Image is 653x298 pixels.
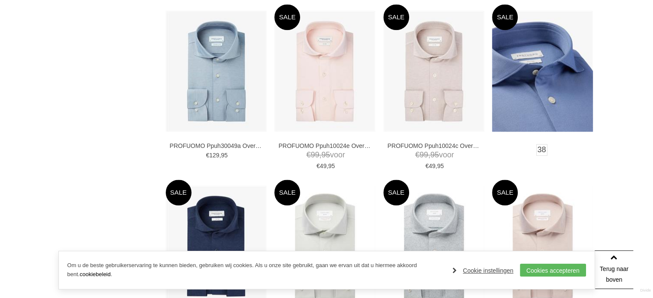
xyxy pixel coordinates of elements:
[322,151,330,159] span: 95
[166,11,267,132] img: PROFUOMO Ppuh30049a Overhemden
[492,11,593,132] img: PROFUOMO Ppuh10024a Overhemden
[437,163,444,169] span: 95
[279,150,373,160] span: voor
[640,285,651,296] a: Divide
[209,152,219,159] span: 129
[319,151,322,159] span: ,
[429,163,436,169] span: 49
[67,261,444,279] p: Om u de beste gebruikerservaring te kunnen bieden, gebruiken wij cookies. Als u onze site gebruik...
[320,163,327,169] span: 49
[328,163,335,169] span: 95
[419,151,428,159] span: 99
[311,151,319,159] span: 99
[387,142,482,150] a: PROFUOMO Ppuh10024c Overhemden
[170,142,264,150] a: PROFUOMO Ppuh30049a Overhemden
[316,163,320,169] span: €
[425,163,429,169] span: €
[435,163,437,169] span: ,
[279,142,373,150] a: PROFUOMO Ppuh10024e Overhemden
[536,144,547,156] a: 38
[415,151,419,159] span: €
[79,271,110,277] a: cookiebeleid
[430,151,439,159] span: 95
[428,151,430,159] span: ,
[387,150,482,160] span: voor
[206,152,210,159] span: €
[274,11,375,132] img: PROFUOMO Ppuh10024e Overhemden
[327,163,328,169] span: ,
[383,11,484,132] img: PROFUOMO Ppuh10024c Overhemden
[221,152,228,159] span: 95
[453,264,513,277] a: Cookie instellingen
[307,151,311,159] span: €
[520,264,586,277] a: Cookies accepteren
[219,152,221,159] span: ,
